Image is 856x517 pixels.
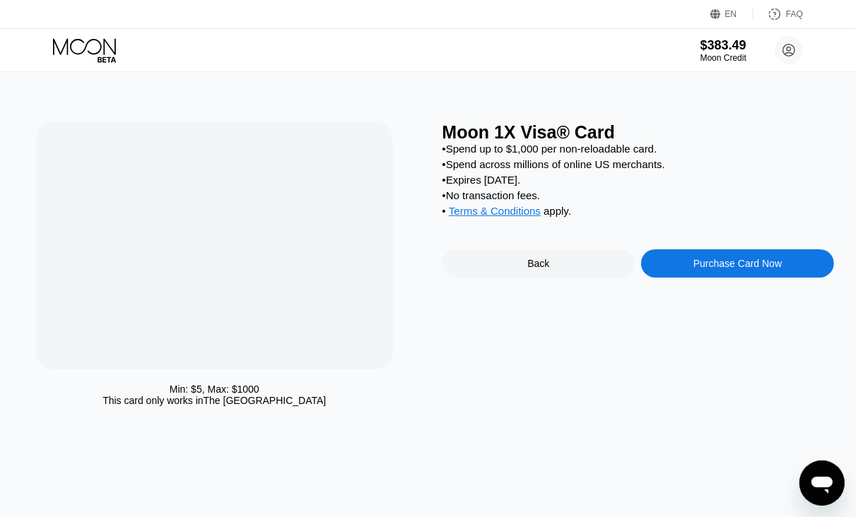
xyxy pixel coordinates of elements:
div: • Expires [DATE]. [442,174,834,186]
div: $383.49 [700,38,746,53]
div: $383.49Moon Credit [700,38,746,63]
div: Terms & Conditions [449,205,541,220]
div: EN [725,9,737,19]
div: Moon 1X Visa® Card [442,122,834,143]
div: FAQ [786,9,803,19]
div: Back [442,249,635,278]
div: • Spend up to $1,000 per non-reloadable card. [442,143,834,155]
iframe: Button to launch messaging window [799,460,845,506]
div: • Spend across millions of online US merchants. [442,158,834,170]
div: Min: $ 5 , Max: $ 1000 [170,384,259,395]
span: Terms & Conditions [449,205,541,217]
div: EN [710,7,754,21]
div: • No transaction fees. [442,189,834,201]
div: FAQ [754,7,803,21]
div: Purchase Card Now [641,249,834,278]
div: Purchase Card Now [693,258,782,269]
div: Moon Credit [700,53,746,63]
div: Back [527,258,549,269]
div: This card only works in The [GEOGRAPHIC_DATA] [102,395,326,406]
div: • apply . [442,205,834,220]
